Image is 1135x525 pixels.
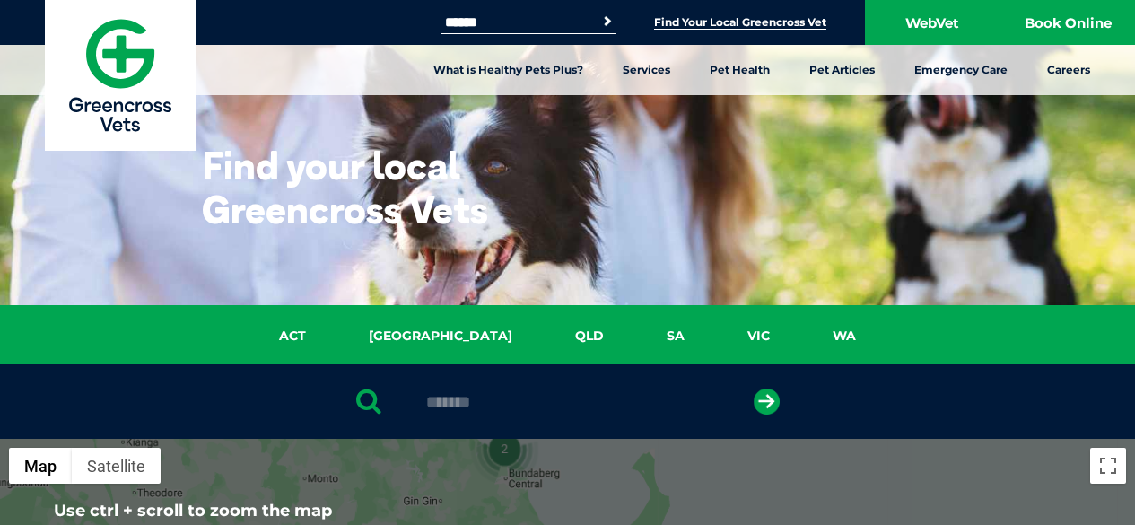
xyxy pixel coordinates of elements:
[895,45,1027,95] a: Emergency Care
[202,144,556,232] h1: Find your local Greencross Vets
[690,45,790,95] a: Pet Health
[790,45,895,95] a: Pet Articles
[248,326,337,346] a: ACT
[654,15,826,30] a: Find Your Local Greencross Vet
[470,415,538,483] div: 2
[337,326,544,346] a: [GEOGRAPHIC_DATA]
[1090,448,1126,484] button: Toggle fullscreen view
[1027,45,1110,95] a: Careers
[72,448,161,484] button: Show satellite imagery
[635,326,716,346] a: SA
[716,326,801,346] a: VIC
[801,326,887,346] a: WA
[603,45,690,95] a: Services
[9,448,72,484] button: Show street map
[544,326,635,346] a: QLD
[598,13,616,31] button: Search
[414,45,603,95] a: What is Healthy Pets Plus?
